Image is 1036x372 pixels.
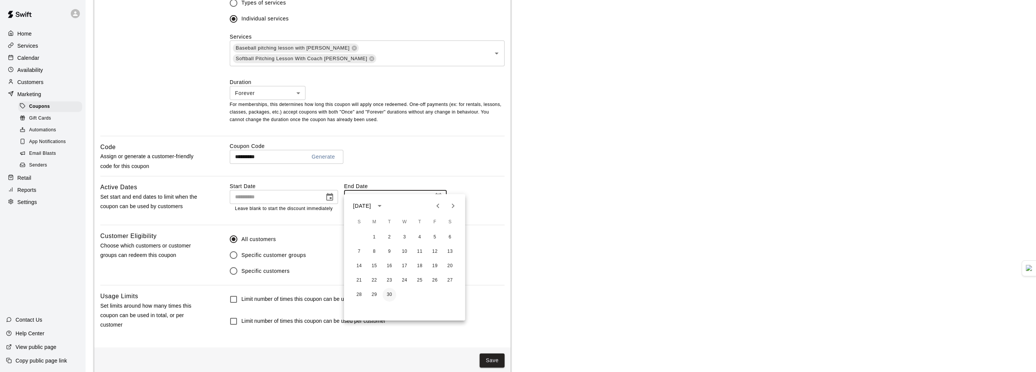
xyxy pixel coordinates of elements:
[230,34,252,40] label: Services
[413,274,427,287] button: 25
[100,291,138,301] h6: Usage Limits
[230,86,305,100] div: Forever
[6,196,79,208] a: Settings
[491,48,502,59] button: Open
[6,76,79,88] a: Customers
[18,113,82,124] div: Gift Cards
[398,215,411,230] span: Wednesday
[383,230,396,244] button: 2
[6,64,79,76] a: Availability
[413,230,427,244] button: 4
[100,152,206,171] p: Assign or generate a customer-friendly code for this coupon
[29,150,56,157] span: Email Blasts
[428,230,442,244] button: 5
[29,115,51,122] span: Gift Cards
[413,215,427,230] span: Thursday
[17,66,43,74] p: Availability
[6,40,79,51] a: Services
[18,101,82,112] div: Coupons
[443,274,457,287] button: 27
[18,136,85,148] a: App Notifications
[368,274,381,287] button: 22
[17,186,36,194] p: Reports
[413,259,427,273] button: 18
[398,274,411,287] button: 24
[352,274,366,287] button: 21
[16,316,42,324] p: Contact Us
[17,30,32,37] p: Home
[353,202,371,210] div: [DATE]
[241,267,290,275] span: Specific customers
[18,137,82,147] div: App Notifications
[18,160,82,171] div: Senders
[100,192,206,211] p: Set start and end dates to limit when the coupon can be used by customers
[233,55,371,62] span: Softball Pitching Lesson With Coach [PERSON_NAME]
[428,245,442,258] button: 12
[18,125,85,136] a: Automations
[308,150,338,164] button: Generate
[18,160,85,171] a: Senders
[241,317,386,325] h6: Limit number of times this coupon can be used per customer
[6,172,79,184] a: Retail
[16,343,56,351] p: View public page
[16,357,67,364] p: Copy public page link
[431,190,446,205] button: Choose date
[17,78,44,86] p: Customers
[368,245,381,258] button: 8
[398,245,411,258] button: 10
[17,174,31,182] p: Retail
[241,15,289,23] span: Individual services
[383,274,396,287] button: 23
[352,288,366,302] button: 28
[235,205,333,213] p: Leave blank to start the discount immediately
[368,288,381,302] button: 29
[428,274,442,287] button: 26
[1026,265,1033,272] img: Detect Auto
[383,245,396,258] button: 9
[6,89,79,100] a: Marketing
[230,142,505,150] label: Coupon Code
[233,54,377,63] div: Softball Pitching Lesson With Coach [PERSON_NAME]
[100,231,157,241] h6: Customer Eligibility
[29,162,47,169] span: Senders
[443,215,457,230] span: Saturday
[398,230,411,244] button: 3
[18,148,85,160] a: Email Blasts
[6,28,79,39] a: Home
[368,259,381,273] button: 15
[352,259,366,273] button: 14
[383,288,396,302] button: 30
[241,235,276,243] span: All customers
[430,198,446,213] button: Previous month
[6,52,79,64] a: Calendar
[16,330,44,337] p: Help Center
[6,184,79,196] a: Reports
[241,251,306,259] span: Specific customer groups
[230,78,505,86] label: Duration
[18,101,85,112] a: Coupons
[17,198,37,206] p: Settings
[230,101,505,124] p: For memberships, this determines how long this coupon will apply once redeemed. One-off payments ...
[428,215,442,230] span: Friday
[230,182,338,190] label: Start Date
[100,142,116,152] h6: Code
[443,230,457,244] button: 6
[100,241,206,260] p: Choose which customers or customer groups can redeem this coupon
[373,199,386,212] button: calendar view is open, switch to year view
[17,54,39,62] p: Calendar
[383,215,396,230] span: Tuesday
[17,90,41,98] p: Marketing
[233,44,359,53] div: Baseball pitching lesson with [PERSON_NAME]
[18,148,82,159] div: Email Blasts
[383,259,396,273] button: 16
[17,42,38,50] p: Services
